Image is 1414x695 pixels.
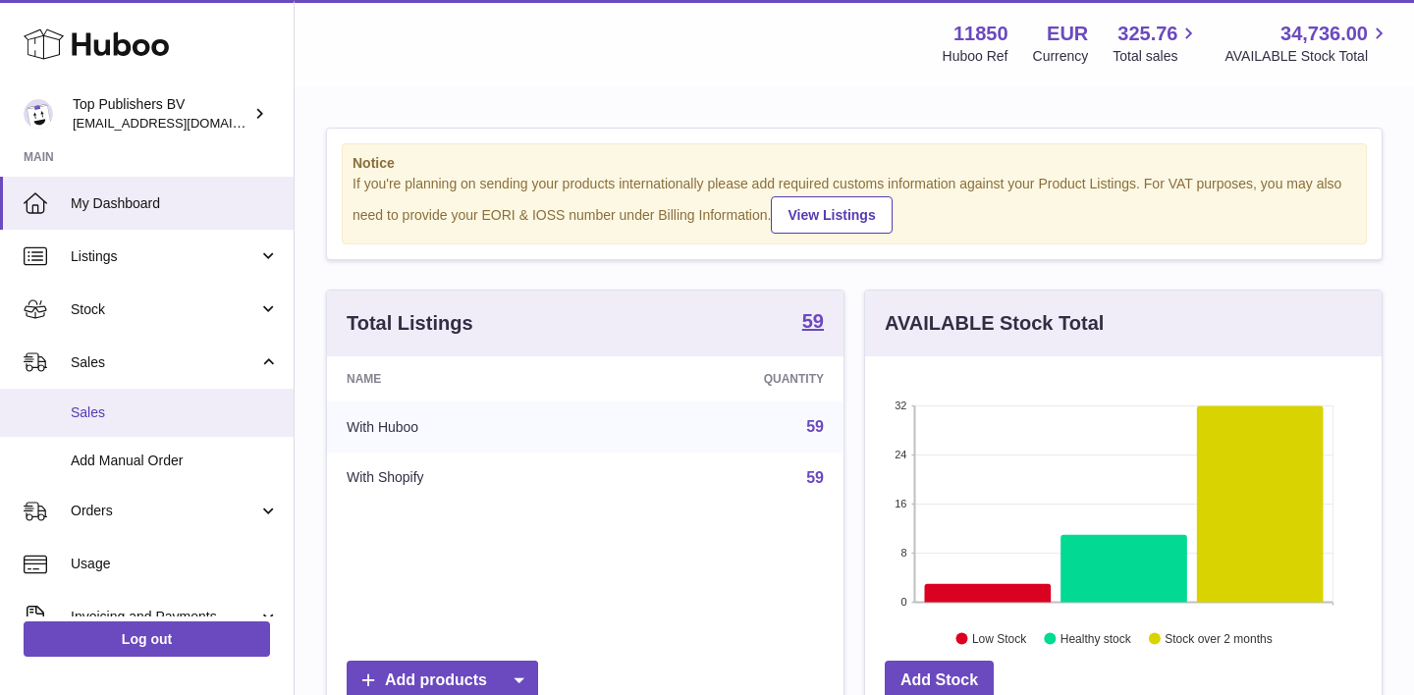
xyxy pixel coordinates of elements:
strong: 59 [802,311,824,331]
text: 0 [900,596,906,608]
text: 24 [895,449,906,460]
a: 59 [806,469,824,486]
span: 34,736.00 [1280,21,1368,47]
strong: 11850 [953,21,1008,47]
a: Log out [24,621,270,657]
div: Top Publishers BV [73,95,249,133]
text: Stock over 2 months [1165,631,1272,645]
a: 59 [802,311,824,335]
span: Sales [71,353,258,372]
td: With Shopify [327,453,606,504]
span: Usage [71,555,279,573]
span: Orders [71,502,258,520]
span: [EMAIL_ADDRESS][DOMAIN_NAME] [73,115,289,131]
span: Stock [71,300,258,319]
span: Add Manual Order [71,452,279,470]
strong: Notice [353,154,1356,173]
text: Low Stock [972,631,1027,645]
div: Currency [1033,47,1089,66]
a: 59 [806,418,824,435]
h3: AVAILABLE Stock Total [885,310,1104,337]
h3: Total Listings [347,310,473,337]
div: If you're planning on sending your products internationally please add required customs informati... [353,175,1356,234]
th: Quantity [606,356,843,401]
span: Invoicing and Payments [71,608,258,626]
a: 325.76 Total sales [1113,21,1200,66]
img: accounts@fantasticman.com [24,99,53,129]
span: Total sales [1113,47,1200,66]
text: 16 [895,498,906,509]
span: Listings [71,247,258,266]
text: Healthy stock [1060,631,1132,645]
span: My Dashboard [71,194,279,213]
span: Sales [71,403,279,422]
span: 325.76 [1117,21,1177,47]
text: 8 [900,547,906,559]
span: AVAILABLE Stock Total [1224,47,1390,66]
a: 34,736.00 AVAILABLE Stock Total [1224,21,1390,66]
td: With Huboo [327,401,606,453]
text: 32 [895,400,906,411]
div: Huboo Ref [943,47,1008,66]
strong: EUR [1047,21,1088,47]
th: Name [327,356,606,401]
a: View Listings [771,196,892,234]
